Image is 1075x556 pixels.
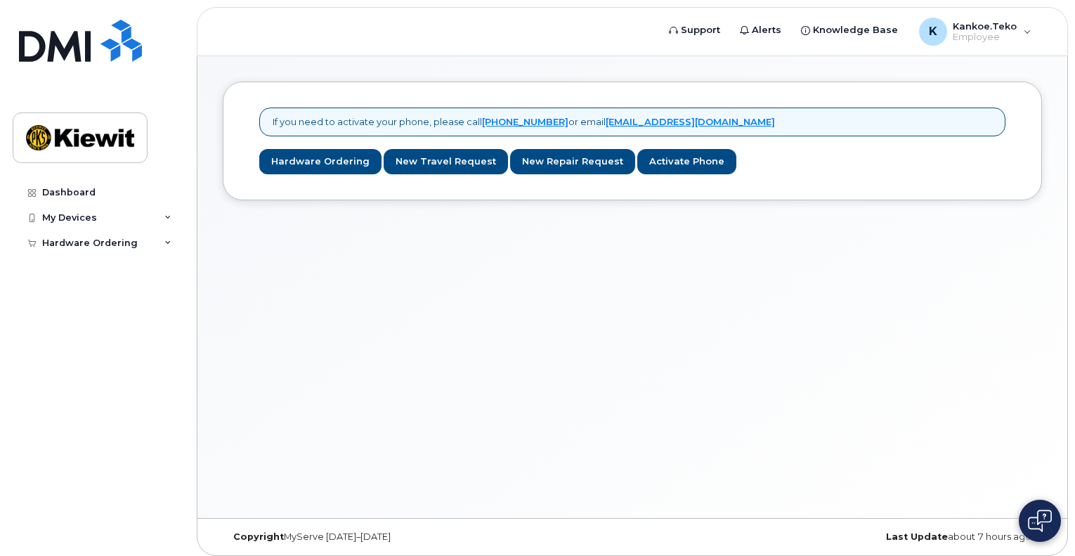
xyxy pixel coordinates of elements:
[637,149,736,175] a: Activate Phone
[259,149,382,175] a: Hardware Ordering
[886,531,948,542] strong: Last Update
[769,531,1042,543] div: about 7 hours ago
[482,116,568,127] a: [PHONE_NUMBER]
[510,149,635,175] a: New Repair Request
[1028,510,1052,532] img: Open chat
[223,531,496,543] div: MyServe [DATE]–[DATE]
[233,531,284,542] strong: Copyright
[384,149,508,175] a: New Travel Request
[606,116,775,127] a: [EMAIL_ADDRESS][DOMAIN_NAME]
[273,115,775,129] p: If you need to activate your phone, please call or email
